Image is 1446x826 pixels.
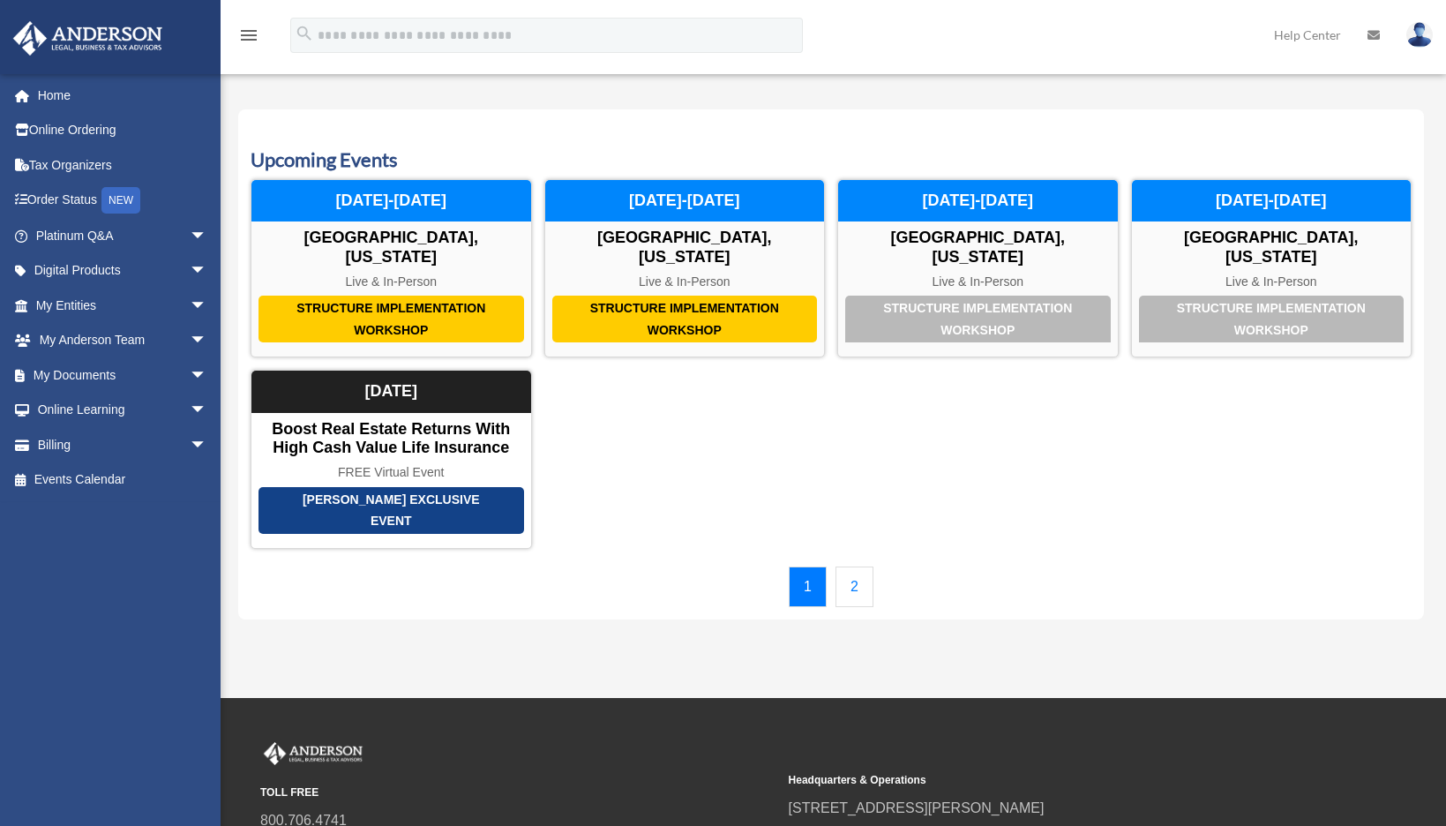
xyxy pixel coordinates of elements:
a: [STREET_ADDRESS][PERSON_NAME] [789,800,1045,815]
span: arrow_drop_down [190,253,225,289]
h3: Upcoming Events [251,146,1412,174]
div: Live & In-Person [838,274,1118,289]
div: Structure Implementation Workshop [552,296,818,342]
a: 2 [835,567,873,607]
a: My Entitiesarrow_drop_down [12,288,234,323]
div: [DATE]-[DATE] [838,180,1118,222]
a: Structure Implementation Workshop [GEOGRAPHIC_DATA], [US_STATE] Live & In-Person [DATE]-[DATE] [544,179,826,357]
div: Structure Implementation Workshop [845,296,1111,342]
div: [GEOGRAPHIC_DATA], [US_STATE] [838,229,1118,267]
img: User Pic [1406,22,1433,48]
i: menu [238,25,259,46]
div: [DATE]-[DATE] [1132,180,1412,222]
a: Online Learningarrow_drop_down [12,393,234,428]
div: [DATE]-[DATE] [251,180,531,222]
a: Structure Implementation Workshop [GEOGRAPHIC_DATA], [US_STATE] Live & In-Person [DATE]-[DATE] [1131,179,1412,357]
a: menu [238,31,259,46]
span: arrow_drop_down [190,218,225,254]
a: Home [12,78,234,113]
a: 1 [789,567,827,607]
div: [DATE] [251,371,531,413]
span: arrow_drop_down [190,393,225,429]
a: My Documentsarrow_drop_down [12,357,234,393]
a: Order StatusNEW [12,183,234,219]
div: Live & In-Person [545,274,825,289]
a: Structure Implementation Workshop [GEOGRAPHIC_DATA], [US_STATE] Live & In-Person [DATE]-[DATE] [837,179,1119,357]
a: Online Ordering [12,113,234,148]
a: Structure Implementation Workshop [GEOGRAPHIC_DATA], [US_STATE] Live & In-Person [DATE]-[DATE] [251,179,532,357]
div: [DATE]-[DATE] [545,180,825,222]
div: NEW [101,187,140,214]
a: Events Calendar [12,462,225,498]
div: Structure Implementation Workshop [258,296,524,342]
a: Billingarrow_drop_down [12,427,234,462]
div: [GEOGRAPHIC_DATA], [US_STATE] [545,229,825,267]
span: arrow_drop_down [190,357,225,394]
div: [GEOGRAPHIC_DATA], [US_STATE] [1132,229,1412,267]
img: Anderson Advisors Platinum Portal [260,742,366,765]
a: My Anderson Teamarrow_drop_down [12,323,234,358]
a: Tax Organizers [12,147,234,183]
div: Live & In-Person [251,274,531,289]
img: Anderson Advisors Platinum Portal [8,21,168,56]
a: [PERSON_NAME] Exclusive Event Boost Real Estate Returns with High Cash Value Life Insurance FREE ... [251,370,532,548]
div: Live & In-Person [1132,274,1412,289]
div: FREE Virtual Event [251,465,531,480]
div: Structure Implementation Workshop [1139,296,1405,342]
a: Digital Productsarrow_drop_down [12,253,234,289]
span: arrow_drop_down [190,323,225,359]
small: Headquarters & Operations [789,771,1305,790]
div: [PERSON_NAME] Exclusive Event [258,487,524,534]
div: Boost Real Estate Returns with High Cash Value Life Insurance [251,420,531,458]
small: TOLL FREE [260,784,776,802]
i: search [295,24,314,43]
a: Platinum Q&Aarrow_drop_down [12,218,234,253]
span: arrow_drop_down [190,288,225,324]
div: [GEOGRAPHIC_DATA], [US_STATE] [251,229,531,267]
span: arrow_drop_down [190,427,225,463]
